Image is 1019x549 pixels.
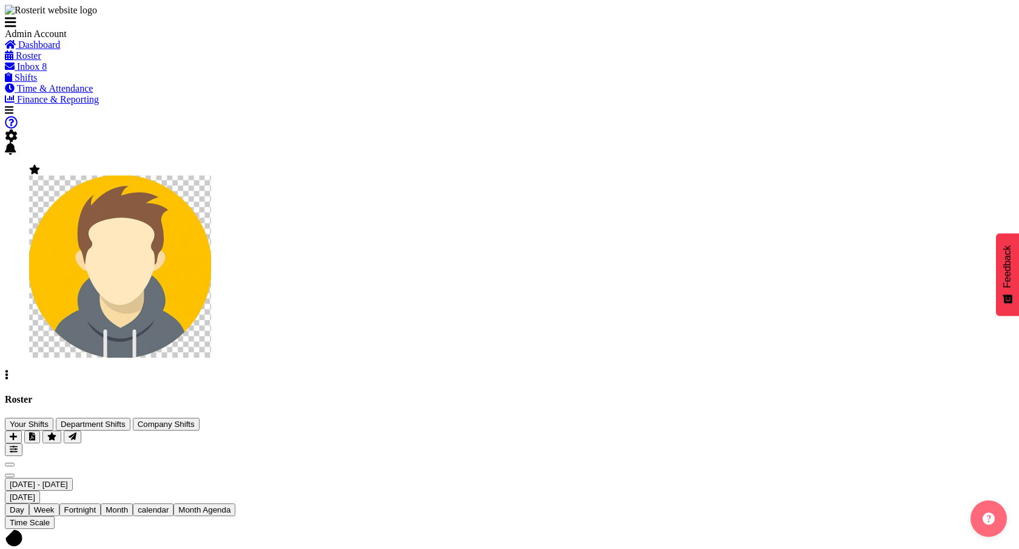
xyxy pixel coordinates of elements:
span: Week [34,505,55,514]
a: Finance & Reporting [5,94,99,104]
span: Department Shifts [61,420,126,429]
span: Shifts [15,72,37,83]
div: August 11 - 17, 2025 [5,478,1014,491]
div: next period [5,467,1014,478]
span: Time & Attendance [17,83,93,94]
span: Inbox [17,61,39,72]
h4: Roster [5,394,1014,405]
span: Your Shifts [10,420,49,429]
button: Filter Shifts [5,443,22,456]
img: Rosterit website logo [5,5,97,16]
span: Day [10,505,24,514]
span: Month [106,505,128,514]
button: Department Shifts [56,418,130,431]
span: calendar [138,505,169,514]
button: Download a PDF of the roster according to the set date range. [24,431,40,443]
span: [DATE] [10,493,35,502]
button: Company Shifts [133,418,200,431]
a: Dashboard [5,39,60,50]
span: Company Shifts [138,420,195,429]
button: Add a new shift [5,431,22,443]
a: Shifts [5,72,37,83]
a: Time & Attendance [5,83,93,94]
div: Admin Account [5,29,187,39]
button: Month Agenda [173,503,235,516]
button: Time Scale [5,516,55,529]
span: Month Agenda [178,505,230,514]
button: Timeline Week [29,503,59,516]
button: Send a list of all shifts for the selected filtered period to all rostered employees. [64,431,81,443]
span: Fortnight [64,505,96,514]
button: Today [5,491,40,503]
button: Timeline Month [101,503,133,516]
button: Highlight an important date within the roster. [42,431,61,443]
span: Roster [16,50,41,61]
span: Dashboard [18,39,60,50]
img: help-xxl-2.png [983,513,995,525]
button: Month [133,503,173,516]
button: August 2025 [5,478,73,491]
a: Roster [5,50,41,61]
div: previous period [5,456,1014,467]
button: Timeline Day [5,503,29,516]
button: Fortnight [59,503,101,516]
span: Finance & Reporting [17,94,99,104]
button: Previous [5,463,15,466]
a: Inbox 8 [5,61,47,72]
img: admin-rosteritf9cbda91fdf824d97c9d6345b1f660ea.png [29,176,211,358]
button: Your Shifts [5,418,53,431]
button: Next [5,474,15,477]
span: 8 [42,61,47,72]
span: Feedback [1002,245,1013,288]
span: [DATE] - [DATE] [10,480,68,489]
span: Time Scale [10,518,50,527]
button: Feedback - Show survey [996,233,1019,316]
